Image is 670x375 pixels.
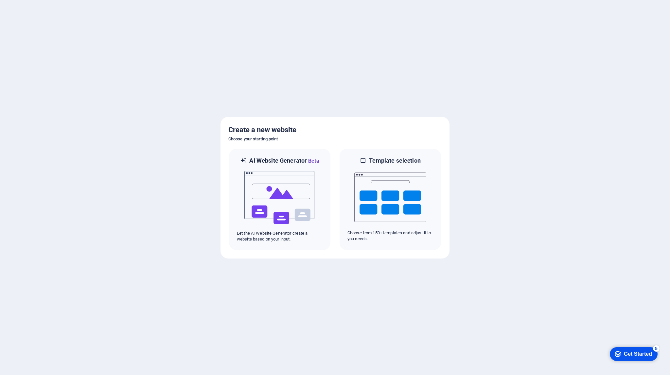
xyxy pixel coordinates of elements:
span: Beta [307,158,319,164]
div: AI Website GeneratorBetaaiLet the AI Website Generator create a website based on your input. [228,148,331,251]
h6: Choose your starting point [228,135,442,143]
p: Let the AI Website Generator create a website based on your input. [237,230,323,242]
div: 5 [47,1,53,8]
div: Get Started 5 items remaining, 0% complete [4,3,51,17]
img: ai [244,165,316,230]
div: Get Started [18,7,46,13]
div: Template selectionChoose from 150+ templates and adjust it to you needs. [339,148,442,251]
p: Choose from 150+ templates and adjust it to you needs. [347,230,433,242]
h5: Create a new website [228,125,442,135]
h6: AI Website Generator [249,157,319,165]
h6: Template selection [369,157,420,165]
